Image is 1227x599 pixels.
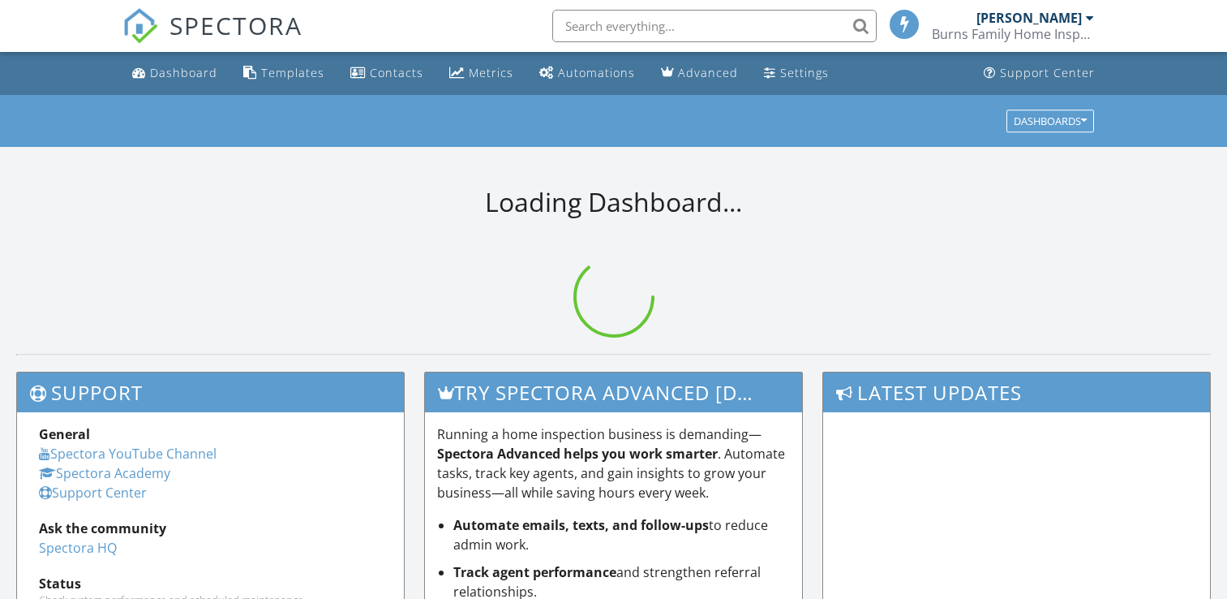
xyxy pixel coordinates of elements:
[453,563,616,581] strong: Track agent performance
[425,373,802,412] h3: Try spectora advanced [DATE]
[17,373,404,412] h3: Support
[437,445,718,463] strong: Spectora Advanced helps you work smarter
[932,26,1094,42] div: Burns Family Home Inspections LLC
[977,58,1101,88] a: Support Center
[757,58,835,88] a: Settings
[558,65,635,80] div: Automations
[169,8,302,42] span: SPECTORA
[344,58,430,88] a: Contacts
[1000,65,1095,80] div: Support Center
[823,373,1210,412] h3: Latest Updates
[39,484,147,502] a: Support Center
[1006,110,1094,132] button: Dashboards
[237,58,331,88] a: Templates
[552,10,877,42] input: Search everything...
[533,58,641,88] a: Automations (Basic)
[453,515,790,554] li: to reduce admin work.
[150,65,217,80] div: Dashboard
[437,424,790,502] p: Running a home inspection business is demanding— . Automate tasks, track key agents, and gain ins...
[39,539,117,557] a: Spectora HQ
[780,65,829,80] div: Settings
[261,65,324,80] div: Templates
[453,516,709,534] strong: Automate emails, texts, and follow-ups
[122,8,158,44] img: The Best Home Inspection Software - Spectora
[1014,115,1087,127] div: Dashboards
[370,65,423,80] div: Contacts
[654,58,744,88] a: Advanced
[39,425,90,443] strong: General
[469,65,513,80] div: Metrics
[39,574,382,593] div: Status
[126,58,224,88] a: Dashboard
[39,464,170,482] a: Spectora Academy
[443,58,520,88] a: Metrics
[976,10,1082,26] div: [PERSON_NAME]
[122,22,302,56] a: SPECTORA
[678,65,738,80] div: Advanced
[39,445,217,463] a: Spectora YouTube Channel
[39,519,382,538] div: Ask the community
